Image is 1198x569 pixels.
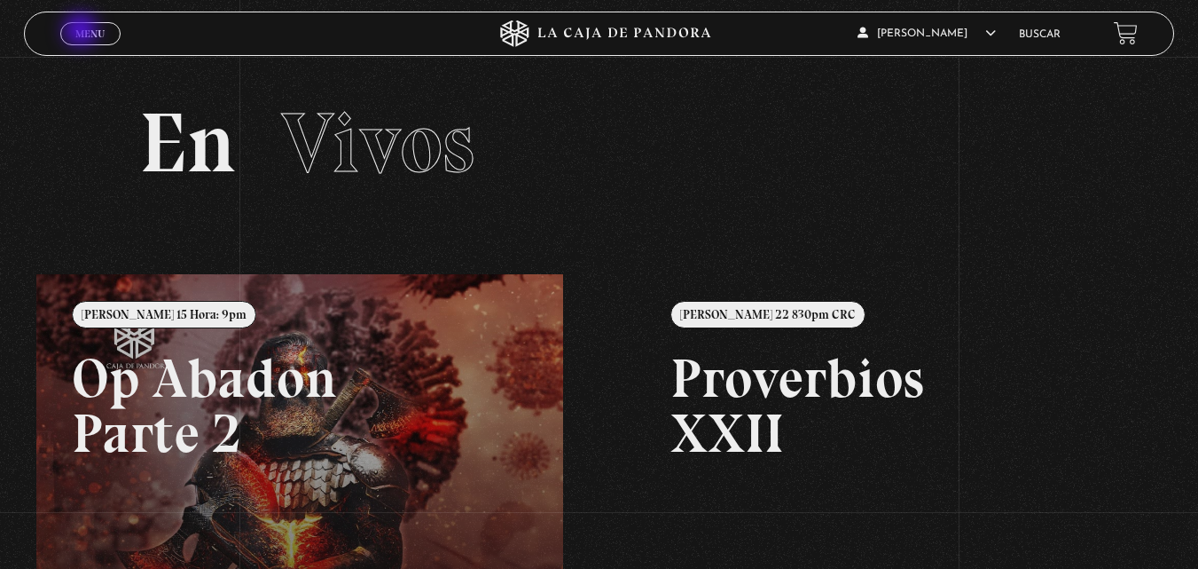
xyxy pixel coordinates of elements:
[857,28,996,39] span: [PERSON_NAME]
[1114,21,1138,45] a: View your shopping cart
[1019,29,1061,40] a: Buscar
[69,43,111,56] span: Cerrar
[139,101,1060,186] h2: En
[281,92,474,194] span: Vivos
[75,28,105,39] span: Menu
